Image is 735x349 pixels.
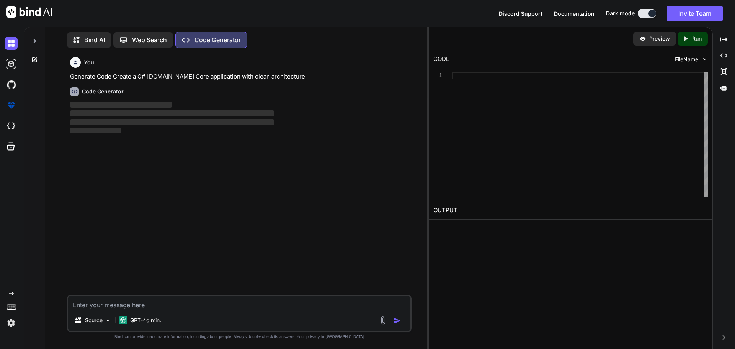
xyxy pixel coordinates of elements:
p: GPT-4o min.. [130,316,163,324]
img: darkAi-studio [5,57,18,70]
h2: OUTPUT [429,202,712,220]
p: Run [692,35,702,43]
span: ‌ [70,128,121,133]
button: Documentation [554,10,595,18]
span: ‌ [70,110,274,116]
img: icon [394,317,401,324]
img: cloudideIcon [5,120,18,133]
img: preview [639,35,646,42]
span: Dark mode [606,10,635,17]
img: githubDark [5,78,18,91]
button: Invite Team [667,6,723,21]
span: ‌ [70,119,274,125]
img: Bind AI [6,6,52,18]
span: Discord Support [499,10,542,17]
p: Generate Code Create a C# [DOMAIN_NAME] Core application with clean architecture [70,72,410,81]
p: Bind can provide inaccurate information, including about people. Always double-check its answers.... [67,334,412,339]
img: attachment [379,316,387,325]
span: FileName [675,56,698,63]
p: Code Generator [194,35,241,44]
div: CODE [433,55,449,64]
img: GPT-4o mini [119,316,127,324]
span: Documentation [554,10,595,17]
p: Bind AI [84,35,105,44]
img: chevron down [701,56,708,62]
p: Source [85,316,103,324]
img: settings [5,316,18,329]
span: ‌ [70,102,172,108]
h6: Code Generator [82,88,124,95]
button: Discord Support [499,10,542,18]
p: Web Search [132,35,167,44]
img: Pick Models [105,317,111,324]
h6: You [84,59,94,66]
img: premium [5,99,18,112]
div: 1 [433,72,442,79]
img: darkChat [5,37,18,50]
p: Preview [649,35,670,43]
